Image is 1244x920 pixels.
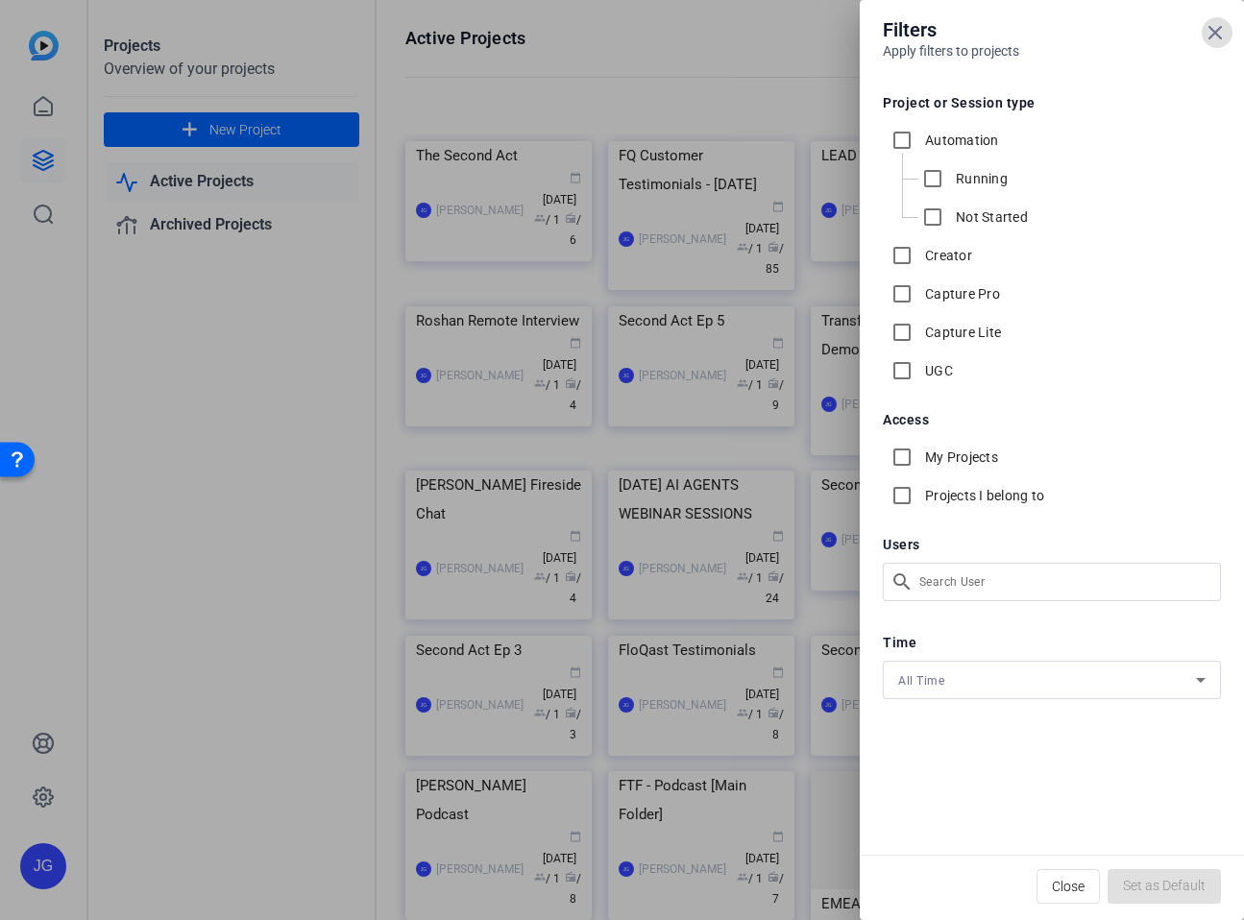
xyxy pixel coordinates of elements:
[921,131,999,150] label: Automation
[952,207,1028,227] label: Not Started
[921,448,998,467] label: My Projects
[883,636,1221,649] h5: Time
[921,486,1044,505] label: Projects I belong to
[898,674,944,688] span: All Time
[921,284,1000,303] label: Capture Pro
[883,44,1221,58] h6: Apply filters to projects
[1052,868,1085,905] span: Close
[883,413,1221,426] h5: Access
[921,323,1001,342] label: Capture Lite
[952,169,1008,188] label: Running
[1037,869,1100,904] button: Close
[883,96,1221,109] h5: Project or Session type
[921,361,953,380] label: UGC
[883,538,1221,551] h5: Users
[883,563,915,601] mat-icon: search
[919,570,1206,593] input: Search User
[921,246,972,265] label: Creator
[883,15,1221,44] h4: Filters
